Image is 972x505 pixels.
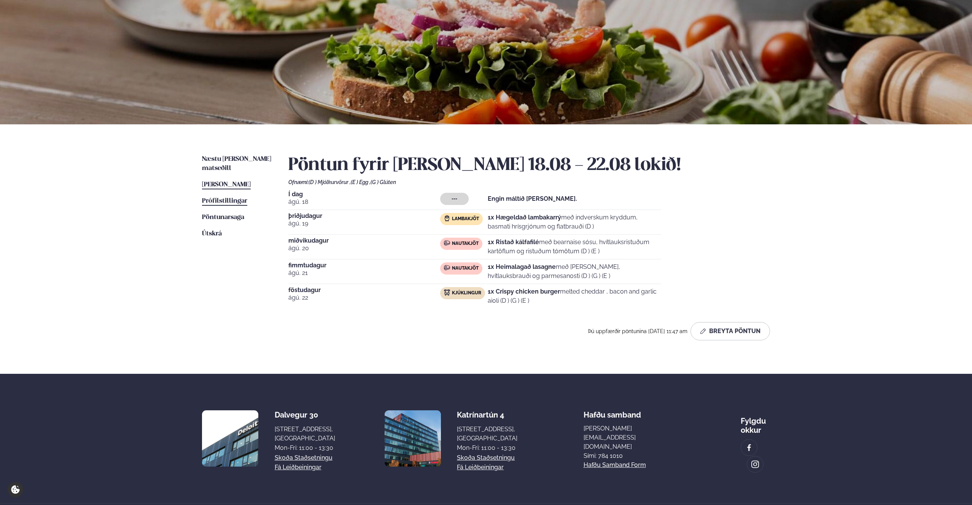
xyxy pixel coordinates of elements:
[202,155,273,173] a: Næstu [PERSON_NAME] matseðill
[584,461,646,470] a: Hafðu samband form
[351,179,371,185] span: (E ) Egg ,
[8,482,23,497] a: Cookie settings
[288,219,440,228] span: ágú. 19
[457,425,517,443] div: [STREET_ADDRESS], [GEOGRAPHIC_DATA]
[444,215,450,221] img: Lamb.svg
[488,262,661,281] p: með [PERSON_NAME], hvítlauksbrauði og parmesanosti (D ) (G ) (E )
[288,155,770,176] h2: Pöntun fyrir [PERSON_NAME] 18.08 - 22.08 lokið!
[745,443,753,452] img: image alt
[202,230,222,237] span: Útskrá
[457,410,517,419] div: Katrínartún 4
[202,214,244,221] span: Pöntunarsaga
[488,195,577,202] strong: Engin máltíð [PERSON_NAME].
[457,443,517,453] div: Mon-Fri: 11:00 - 13:30
[288,191,440,197] span: Í dag
[202,180,251,189] a: [PERSON_NAME]
[275,410,335,419] div: Dalvegur 30
[202,181,251,188] span: [PERSON_NAME]
[588,328,687,334] span: Þú uppfærðir pöntunina [DATE] 11:47 am
[288,268,440,278] span: ágú. 21
[452,290,481,296] span: Kjúklingur
[747,456,763,472] a: image alt
[584,451,675,461] p: Sími: 784 1010
[751,460,759,469] img: image alt
[288,262,440,268] span: fimmtudagur
[202,213,244,222] a: Pöntunarsaga
[275,443,335,453] div: Mon-Fri: 11:00 - 13:30
[488,214,561,221] strong: 1x Hægeldað lambakarrý
[371,179,396,185] span: (G ) Glúten
[202,410,258,467] img: image alt
[288,179,770,185] div: Ofnæmi:
[452,216,479,222] span: Lambakjöt
[488,287,661,305] p: melted cheddar , bacon and garlic aioli (D ) (G ) (E )
[288,287,440,293] span: föstudagur
[584,404,641,419] span: Hafðu samband
[202,197,247,206] a: Prófílstillingar
[584,424,675,451] a: [PERSON_NAME][EMAIL_ADDRESS][DOMAIN_NAME]
[288,244,440,253] span: ágú. 20
[457,453,515,462] a: Skoða staðsetningu
[202,156,271,172] span: Næstu [PERSON_NAME] matseðill
[488,238,539,246] strong: 1x Ristað kálfafilé
[444,240,450,246] img: beef.svg
[288,293,440,302] span: ágú. 22
[202,198,247,204] span: Prófílstillingar
[275,463,321,472] a: Fá leiðbeiningar
[444,265,450,271] img: beef.svg
[202,229,222,238] a: Útskrá
[457,463,504,472] a: Fá leiðbeiningar
[444,289,450,295] img: chicken.svg
[309,179,351,185] span: (D ) Mjólkurvörur ,
[452,196,457,202] span: ---
[741,440,757,456] a: image alt
[488,238,661,256] p: með bearnaise sósu, hvítlauksristuðum kartöflum og ristuðum tómötum (D ) (E )
[275,453,332,462] a: Skoða staðsetningu
[275,425,335,443] div: [STREET_ADDRESS], [GEOGRAPHIC_DATA]
[288,238,440,244] span: miðvikudagur
[488,213,661,231] p: með indverskum kryddum, basmati hrísgrjónum og flatbrauði (D )
[288,197,440,206] span: ágú. 18
[741,410,770,435] div: Fylgdu okkur
[385,410,441,467] img: image alt
[452,265,479,272] span: Nautakjöt
[288,213,440,219] span: þriðjudagur
[488,288,560,295] strong: 1x Crispy chicken burger
[690,322,770,340] button: Breyta Pöntun
[452,241,479,247] span: Nautakjöt
[488,263,556,270] strong: 1x Heimalagað lasagne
